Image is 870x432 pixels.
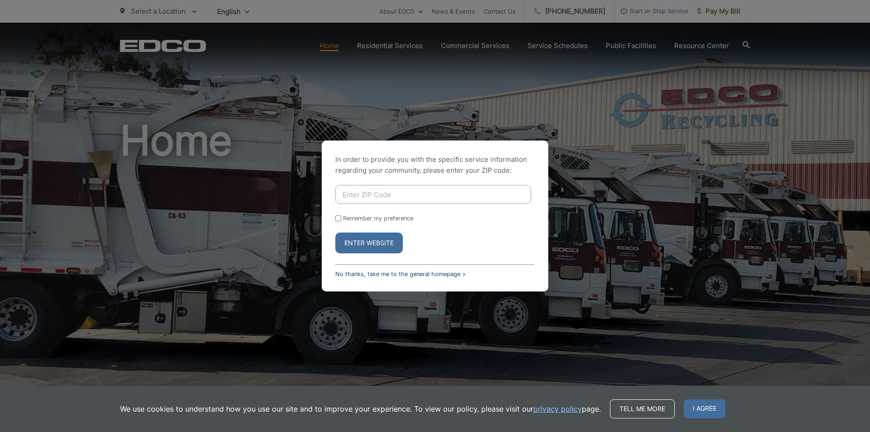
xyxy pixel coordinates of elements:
[120,403,601,414] p: We use cookies to understand how you use our site and to improve your experience. To view our pol...
[343,215,413,222] label: Remember my preference
[335,154,535,176] p: In order to provide you with the specific service information regarding your community, please en...
[335,233,403,253] button: Enter Website
[335,185,531,204] input: Enter ZIP Code
[335,271,466,277] a: No thanks, take me to the general homepage >
[533,403,582,414] a: privacy policy
[684,399,725,418] span: I agree
[610,399,675,418] a: Tell me more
